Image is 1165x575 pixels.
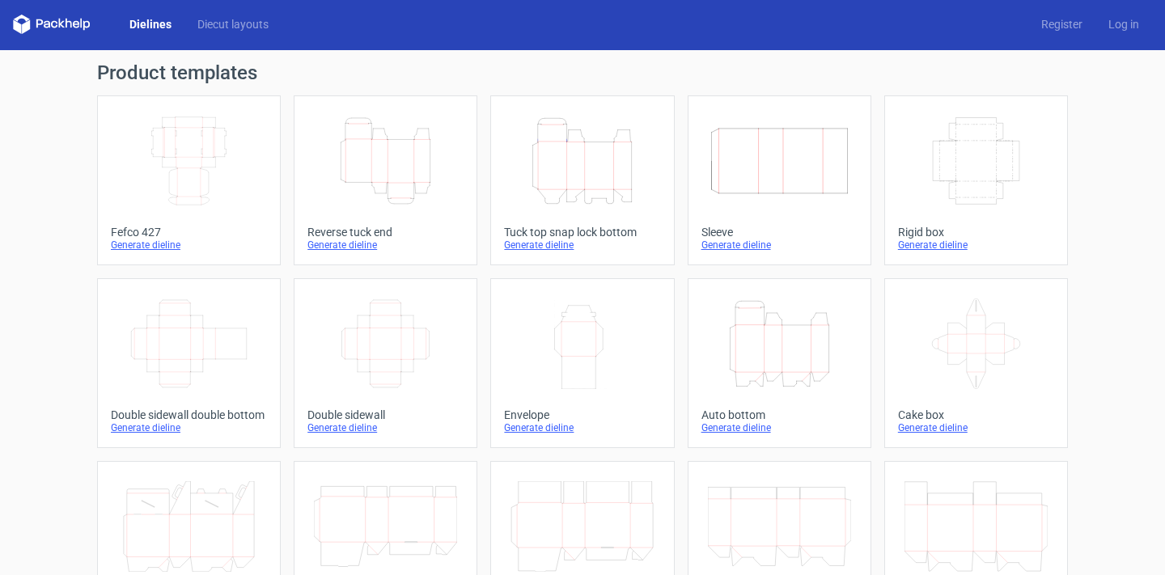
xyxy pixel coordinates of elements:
div: Double sidewall double bottom [111,408,267,421]
div: Generate dieline [701,421,858,434]
div: Auto bottom [701,408,858,421]
div: Generate dieline [307,239,464,252]
a: Cake boxGenerate dieline [884,278,1068,448]
a: Dielines [116,16,184,32]
div: Generate dieline [898,239,1054,252]
a: Double sidewall double bottomGenerate dieline [97,278,281,448]
div: Generate dieline [111,239,267,252]
div: Fefco 427 [111,226,267,239]
a: Rigid boxGenerate dieline [884,95,1068,265]
div: Generate dieline [701,239,858,252]
a: Fefco 427Generate dieline [97,95,281,265]
div: Generate dieline [898,421,1054,434]
div: Envelope [504,408,660,421]
div: Double sidewall [307,408,464,421]
a: SleeveGenerate dieline [688,95,871,265]
a: EnvelopeGenerate dieline [490,278,674,448]
a: Tuck top snap lock bottomGenerate dieline [490,95,674,265]
div: Tuck top snap lock bottom [504,226,660,239]
div: Generate dieline [504,239,660,252]
div: Generate dieline [111,421,267,434]
a: Double sidewallGenerate dieline [294,278,477,448]
a: Reverse tuck endGenerate dieline [294,95,477,265]
div: Reverse tuck end [307,226,464,239]
a: Log in [1095,16,1152,32]
div: Sleeve [701,226,858,239]
div: Rigid box [898,226,1054,239]
a: Diecut layouts [184,16,282,32]
h1: Product templates [97,63,1068,82]
a: Register [1028,16,1095,32]
a: Auto bottomGenerate dieline [688,278,871,448]
div: Generate dieline [504,421,660,434]
div: Generate dieline [307,421,464,434]
div: Cake box [898,408,1054,421]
